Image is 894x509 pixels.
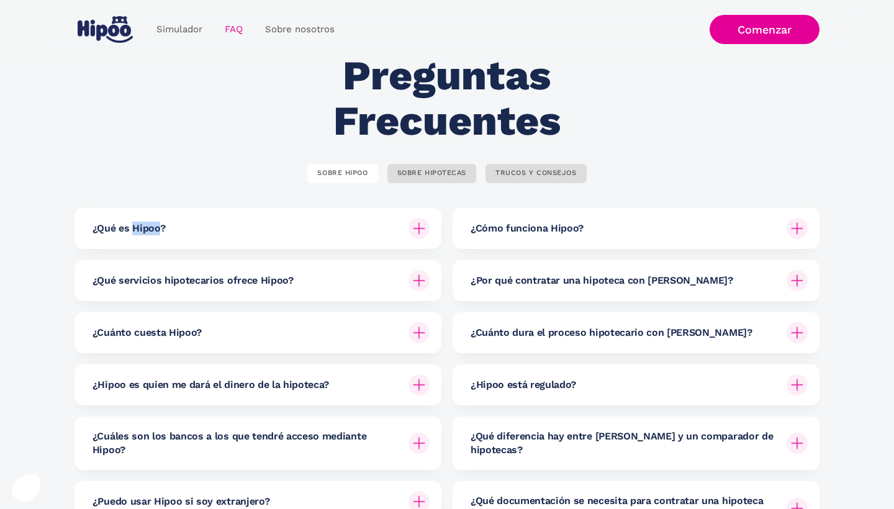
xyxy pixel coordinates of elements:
a: FAQ [214,17,254,42]
h6: ¿Hipoo es quien me dará el dinero de la hipoteca? [93,378,329,392]
h6: ¿Hipoo está regulado? [471,378,576,392]
div: TRUCOS Y CONSEJOS [495,169,577,178]
div: SOBRE HIPOO [317,169,368,178]
h2: Preguntas Frecuentes [263,53,631,143]
h6: ¿Cuánto cuesta Hipoo? [93,326,202,340]
h6: ¿Cuánto dura el proceso hipotecario con [PERSON_NAME]? [471,326,752,340]
h6: ¿Puedo usar Hipoo si soy extranjero? [93,495,269,508]
h6: ¿Qué servicios hipotecarios ofrece Hipoo? [93,274,294,287]
h6: ¿Por qué contratar una hipoteca con [PERSON_NAME]? [471,274,733,287]
a: Simulador [145,17,214,42]
h6: ¿Cuáles son los bancos a los que tendré acceso mediante Hipoo? [93,430,399,457]
a: Sobre nosotros [254,17,346,42]
div: SOBRE HIPOTECAS [397,169,466,178]
a: Comenzar [710,15,819,44]
h6: ¿Qué diferencia hay entre [PERSON_NAME] y un comparador de hipotecas? [471,430,777,457]
a: home [74,11,135,48]
h6: ¿Qué es Hipoo? [93,222,166,235]
h6: ¿Cómo funciona Hipoo? [471,222,584,235]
